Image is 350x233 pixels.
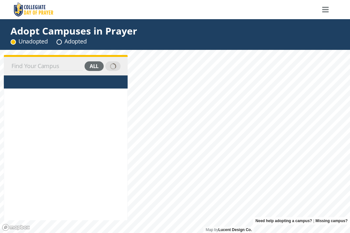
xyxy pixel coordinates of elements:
[11,27,137,35] div: Adopt Campuses in Prayer
[11,37,48,45] div: Unadopted
[318,2,332,18] a: Menu
[56,37,86,45] div: Adopted
[11,62,83,71] input: Find Your Campus
[203,227,254,233] div: Map by
[316,217,348,225] a: Missing campus?
[253,217,350,225] div: |
[85,61,104,71] div: all
[218,228,252,232] a: Lucent Design Co.
[256,217,312,225] a: Need help adopting a campus?
[2,224,30,231] a: Mapbox logo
